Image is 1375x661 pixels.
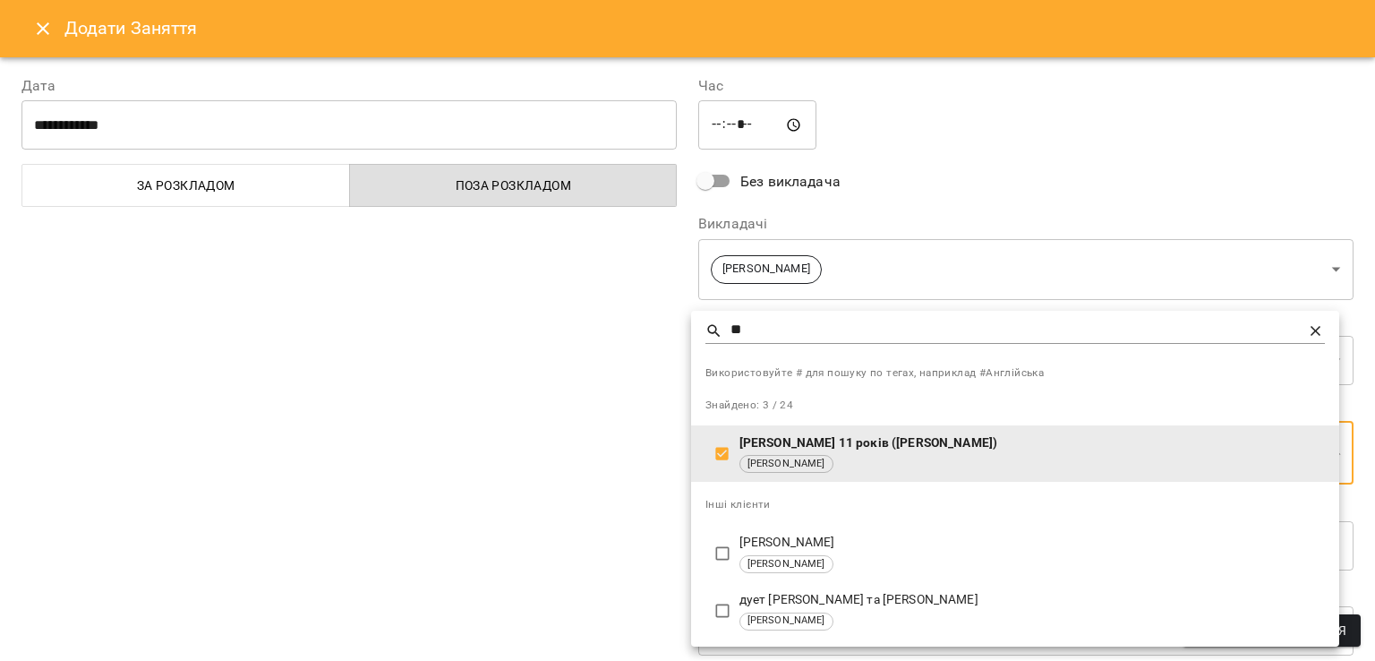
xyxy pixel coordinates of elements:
[739,591,1325,609] p: дует [PERSON_NAME] та [PERSON_NAME]
[705,498,771,511] span: Інші клієнти
[739,534,1325,552] p: [PERSON_NAME]
[740,457,833,472] span: [PERSON_NAME]
[705,365,1325,382] span: Використовуйте # для пошуку по тегах, наприклад #Англійська
[705,399,793,411] span: Знайдено: 3 / 24
[740,557,833,572] span: [PERSON_NAME]
[740,614,833,629] span: [PERSON_NAME]
[739,434,1325,452] p: [PERSON_NAME] 11 років ([PERSON_NAME])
